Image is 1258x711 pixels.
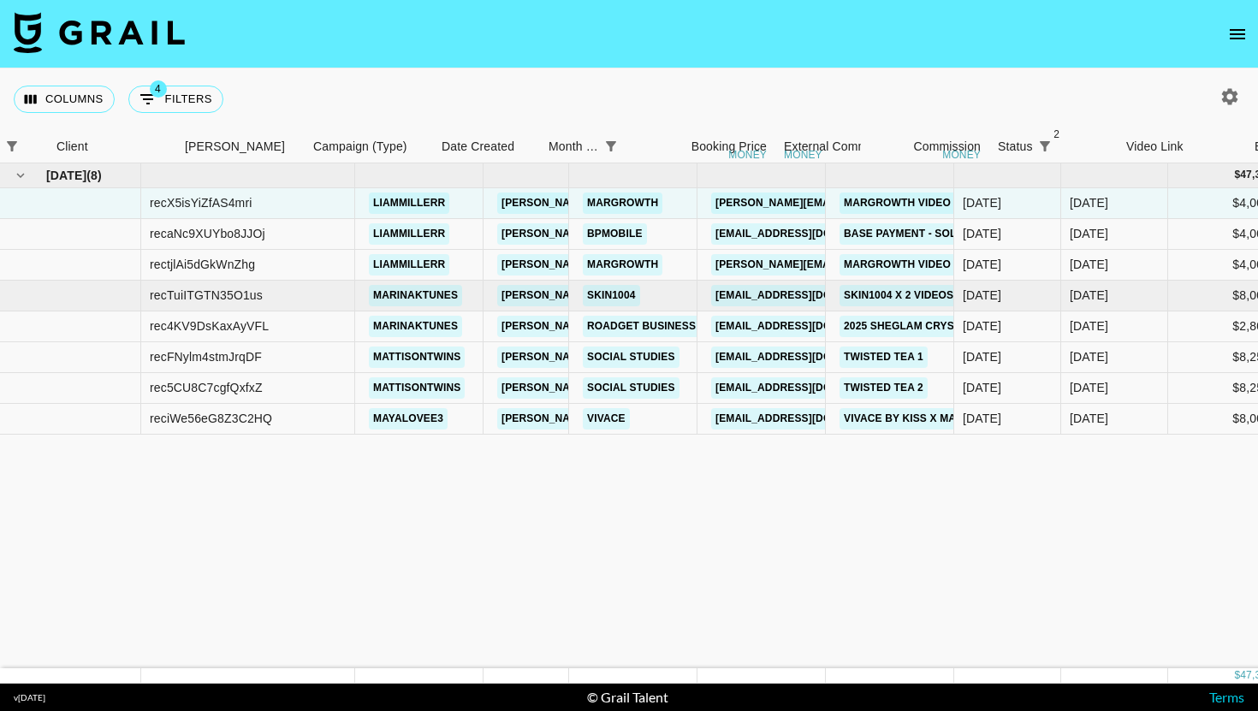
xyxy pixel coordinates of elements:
[623,134,647,158] button: Sort
[583,347,679,368] a: Social Studies
[711,347,903,368] a: [EMAIL_ADDRESS][DOMAIN_NAME]
[150,80,167,98] span: 4
[583,254,662,276] a: margrowth
[691,130,767,163] div: Booking Price
[14,692,45,703] div: v [DATE]
[599,134,623,158] div: 1 active filter
[840,377,928,399] a: twisted tea 2
[1070,287,1108,304] div: Sep '25
[1118,130,1246,163] div: Video Link
[369,316,462,337] a: marinaktunes
[549,130,599,163] div: Month Due
[840,193,964,214] a: margrowth video 5
[497,377,776,399] a: [PERSON_NAME][EMAIL_ADDRESS][DOMAIN_NAME]
[711,377,903,399] a: [EMAIL_ADDRESS][DOMAIN_NAME]
[150,348,262,365] div: recFNylm4stmJrqDF
[963,256,1001,273] div: 01/08/2025
[497,223,776,245] a: [PERSON_NAME][EMAIL_ADDRESS][DOMAIN_NAME]
[583,377,679,399] a: Social Studies
[583,285,640,306] a: SKIN1004
[1070,317,1108,335] div: Sep '25
[1209,689,1244,705] a: Terms
[963,410,1001,427] div: 15/03/2025
[150,256,255,273] div: rectjlAi5dGkWnZhg
[150,379,263,396] div: rec5CU8C7cgfQxfxZ
[497,254,776,276] a: [PERSON_NAME][EMAIL_ADDRESS][DOMAIN_NAME]
[989,130,1118,163] div: Status
[1234,168,1240,182] div: $
[540,130,647,163] div: Month Due
[442,130,514,163] div: Date Created
[998,130,1033,163] div: Status
[1033,134,1057,158] div: 2 active filters
[963,348,1001,365] div: 13/08/2025
[305,130,433,163] div: Campaign (Type)
[369,285,462,306] a: marinaktunes
[1057,134,1081,158] button: Sort
[150,225,265,242] div: recaNc9XUYbo8JJOj
[784,150,822,160] div: money
[150,317,269,335] div: rec4KV9DsKaxAyVFL
[497,347,776,368] a: [PERSON_NAME][EMAIL_ADDRESS][DOMAIN_NAME]
[963,194,1001,211] div: 29/07/2025
[711,193,990,214] a: [PERSON_NAME][EMAIL_ADDRESS][DOMAIN_NAME]
[963,225,1001,242] div: 12/08/2025
[711,254,990,276] a: [PERSON_NAME][EMAIL_ADDRESS][DOMAIN_NAME]
[9,163,33,187] button: hide children
[840,408,1014,430] a: VIVACE BY KISS x MAYALOVEE3
[583,193,662,214] a: margrowth
[711,408,903,430] a: [EMAIL_ADDRESS][DOMAIN_NAME]
[1070,410,1108,427] div: Sep '25
[14,12,185,53] img: Grail Talent
[185,130,285,163] div: [PERSON_NAME]
[583,316,792,337] a: Roadget Business [DOMAIN_NAME].
[369,408,448,430] a: mayalovee3
[840,223,975,245] a: base payment - Solvo
[1070,379,1108,396] div: Sep '25
[24,134,48,158] button: Sort
[840,254,1009,276] a: Margrowth video 4 actual
[150,194,252,211] div: recX5isYiZfAS4mri
[963,317,1001,335] div: 09/06/2025
[86,167,102,184] span: ( 8 )
[313,130,407,163] div: Campaign (Type)
[963,287,1001,304] div: 27/03/2025
[599,134,623,158] button: Show filters
[497,316,776,337] a: [PERSON_NAME][EMAIL_ADDRESS][DOMAIN_NAME]
[1126,130,1184,163] div: Video Link
[1033,134,1057,158] button: Show filters
[56,130,88,163] div: Client
[1070,194,1108,211] div: Sep '25
[840,316,1229,337] a: 2025 SHEGLAM Crystal Jelly Glaze Stick NEW SHEADES Campaign!
[1234,668,1240,683] div: $
[583,223,647,245] a: BPMobile
[1070,225,1108,242] div: Sep '25
[1048,126,1065,143] span: 2
[784,130,899,163] div: External Commission
[711,285,903,306] a: [EMAIL_ADDRESS][DOMAIN_NAME]
[711,316,903,337] a: [EMAIL_ADDRESS][DOMAIN_NAME]
[14,86,115,113] button: Select columns
[176,130,305,163] div: Booker
[840,285,958,306] a: skin1004 x 2 videos
[587,689,668,706] div: © Grail Talent
[942,150,981,160] div: money
[497,193,776,214] a: [PERSON_NAME][EMAIL_ADDRESS][DOMAIN_NAME]
[369,193,449,214] a: liammillerr
[128,86,223,113] button: Show filters
[497,285,776,306] a: [PERSON_NAME][EMAIL_ADDRESS][DOMAIN_NAME]
[728,150,767,160] div: money
[433,130,540,163] div: Date Created
[46,167,86,184] span: [DATE]
[583,408,630,430] a: VIVACE
[369,223,449,245] a: liammillerr
[369,254,449,276] a: liammillerr
[48,130,176,163] div: Client
[963,379,1001,396] div: 13/08/2025
[369,377,465,399] a: mattisontwins
[369,347,465,368] a: mattisontwins
[497,408,776,430] a: [PERSON_NAME][EMAIL_ADDRESS][DOMAIN_NAME]
[1070,348,1108,365] div: Sep '25
[150,287,263,304] div: recTuiITGTN35O1us
[150,410,272,427] div: reciWe56eG8Z3C2HQ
